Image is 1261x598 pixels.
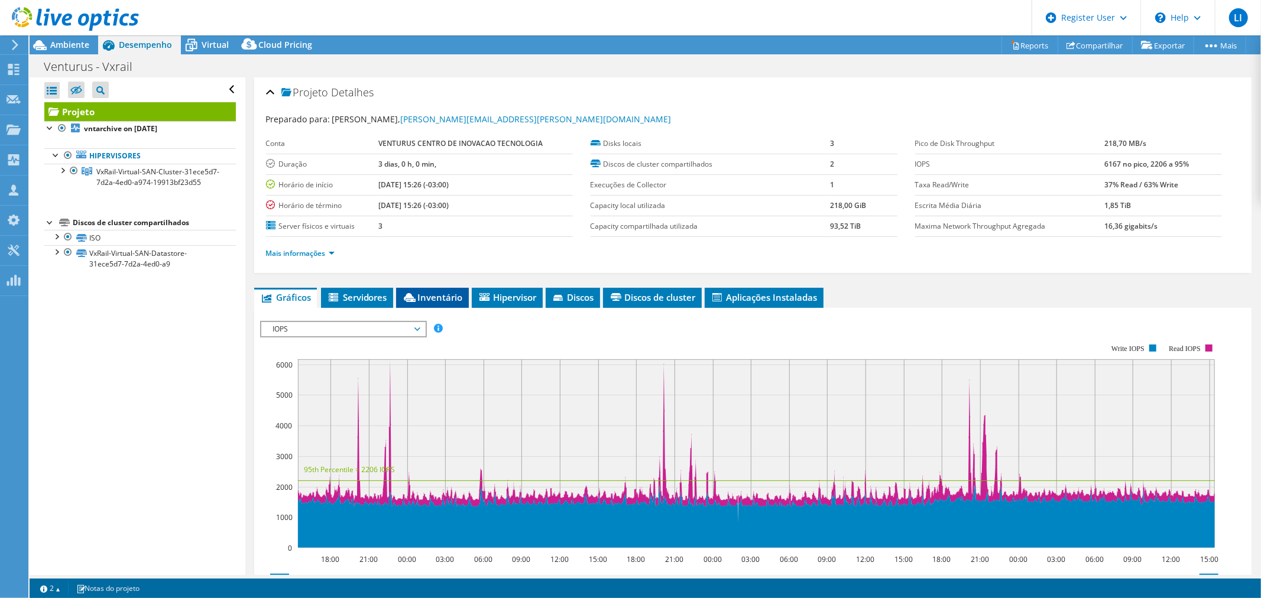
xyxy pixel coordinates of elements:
[591,220,830,232] label: Capacity compartilhada utilizada
[1058,36,1133,54] a: Compartilhar
[591,179,830,191] label: Execuções de Collector
[780,554,798,564] text: 06:00
[402,291,463,303] span: Inventário
[609,291,696,303] span: Discos de cluster
[1169,344,1201,353] text: Read IOPS
[378,200,449,210] b: [DATE] 15:26 (-03:00)
[856,554,874,564] text: 12:00
[44,230,236,245] a: ISO
[971,554,989,564] text: 21:00
[288,543,292,553] text: 0
[478,291,537,303] span: Hipervisor
[304,464,395,474] text: 95th Percentile = 2206 IOPS
[32,581,69,596] a: 2
[830,200,866,210] b: 218,00 GiB
[589,554,607,564] text: 15:00
[44,164,236,190] a: VxRail-Virtual-SAN-Cluster-31ece5d7-7d2a-4ed0-a974-19913bf23d55
[378,180,449,190] b: [DATE] 15:26 (-03:00)
[1104,180,1178,190] b: 37% Read / 63% Write
[1104,138,1146,148] b: 218,70 MB/s
[266,200,378,212] label: Horário de término
[474,554,492,564] text: 06:00
[276,360,293,370] text: 6000
[1155,12,1166,23] svg: \n
[84,123,157,134] b: vntarchive on [DATE]
[327,291,387,303] span: Servidores
[281,87,329,99] span: Projeto
[321,554,339,564] text: 18:00
[1123,554,1142,564] text: 09:00
[627,554,645,564] text: 18:00
[260,291,311,303] span: Gráficos
[1111,344,1145,353] text: Write IOPS
[550,554,569,564] text: 12:00
[591,200,830,212] label: Capacity local utilizada
[276,451,293,461] text: 3000
[591,158,830,170] label: Discos de cluster compartilhados
[359,554,378,564] text: 21:00
[665,554,683,564] text: 21:00
[818,554,836,564] text: 09:00
[915,138,1105,149] label: Pico de Disk Throughput
[1001,36,1058,54] a: Reports
[202,39,229,50] span: Virtual
[44,148,236,164] a: Hipervisores
[915,220,1105,232] label: Maxima Network Throughput Agregada
[398,554,416,564] text: 00:00
[1104,159,1189,169] b: 6167 no pico, 2206 a 95%
[741,554,760,564] text: 03:00
[332,85,374,99] span: Detalhes
[68,581,148,596] a: Notas do projeto
[1229,8,1248,27] span: LI
[266,248,335,258] a: Mais informações
[1194,36,1246,54] a: Mais
[915,200,1105,212] label: Escrita Média Diária
[50,39,89,50] span: Ambiente
[332,113,672,125] span: [PERSON_NAME],
[1009,554,1027,564] text: 00:00
[512,554,530,564] text: 09:00
[1200,554,1218,564] text: 15:00
[591,138,830,149] label: Disks locais
[1162,554,1180,564] text: 12:00
[96,167,219,187] span: VxRail-Virtual-SAN-Cluster-31ece5d7-7d2a-4ed0-a974-19913bf23d55
[704,554,722,564] text: 00:00
[711,291,818,303] span: Aplicações Instaladas
[276,390,293,400] text: 5000
[44,245,236,271] a: VxRail-Virtual-SAN-Datastore-31ece5d7-7d2a-4ed0-a9
[915,179,1105,191] label: Taxa Read/Write
[266,138,378,149] label: Conta
[1085,554,1104,564] text: 06:00
[830,159,834,169] b: 2
[1104,221,1158,231] b: 16,36 gigabits/s
[436,554,454,564] text: 03:00
[276,482,293,492] text: 2000
[73,216,236,230] div: Discos de cluster compartilhados
[830,221,861,231] b: 93,52 TiB
[266,158,378,170] label: Duração
[275,421,292,431] text: 4000
[1104,200,1131,210] b: 1,85 TiB
[830,138,834,148] b: 3
[258,39,312,50] span: Cloud Pricing
[44,102,236,121] a: Projeto
[266,179,378,191] label: Horário de início
[266,220,378,232] label: Server físicos e virtuais
[401,113,672,125] a: [PERSON_NAME][EMAIL_ADDRESS][PERSON_NAME][DOMAIN_NAME]
[830,180,834,190] b: 1
[932,554,951,564] text: 18:00
[378,159,436,169] b: 3 dias, 0 h, 0 min,
[119,39,172,50] span: Desempenho
[378,221,382,231] b: 3
[552,291,594,303] span: Discos
[1132,36,1194,54] a: Exportar
[378,138,543,148] b: VENTURUS CENTRO DE INOVACAO TECNOLOGIA
[38,60,151,73] h1: Venturus - Vxrail
[266,113,330,125] label: Preparado para:
[915,158,1105,170] label: IOPS
[894,554,913,564] text: 15:00
[276,512,293,522] text: 1000
[1047,554,1065,564] text: 03:00
[267,322,419,336] span: IOPS
[44,121,236,136] a: vntarchive on [DATE]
